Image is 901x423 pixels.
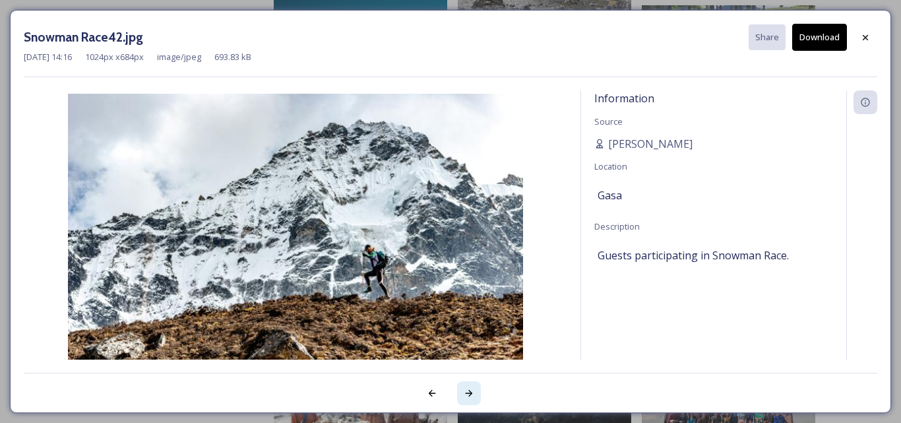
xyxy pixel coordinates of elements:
span: Gasa [598,187,622,203]
span: Source [594,115,623,127]
span: Information [594,91,654,106]
span: [DATE] 14:16 [24,51,72,63]
h3: Snowman Race42.jpg [24,28,143,47]
button: Download [792,24,847,51]
span: [PERSON_NAME] [608,136,693,152]
span: Location [594,160,627,172]
span: Guests participating in Snowman Race. [598,247,789,263]
button: Share [749,24,786,50]
img: Snowman%2520Race42.jpg [24,94,567,398]
span: image/jpeg [157,51,201,63]
span: 693.83 kB [214,51,251,63]
span: Description [594,220,640,232]
span: 1024 px x 684 px [85,51,144,63]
